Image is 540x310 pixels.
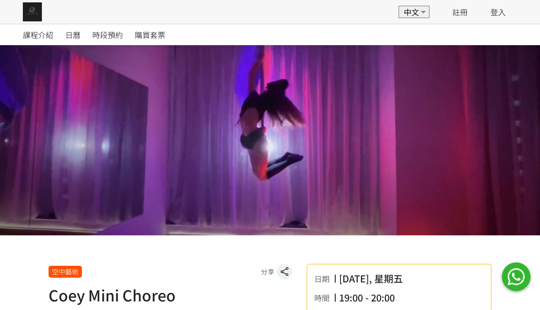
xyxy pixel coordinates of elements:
[452,6,468,18] a: 註冊
[135,24,165,45] a: 購買套票
[314,292,334,303] div: 時間
[339,291,395,305] div: 19:00 - 20:00
[65,29,80,40] span: 日曆
[339,271,403,286] div: [DATE], 星期五
[490,6,506,18] a: 登入
[23,29,53,40] span: 課程介紹
[261,267,274,277] span: 分享
[92,29,123,40] span: 時段預約
[49,283,292,306] h1: Coey Mini Choreo
[23,2,42,21] img: img_61c0148bb0266
[135,29,165,40] span: 購買套票
[314,273,334,284] div: 日期
[65,24,80,45] a: 日曆
[92,24,123,45] a: 時段預約
[49,266,82,278] div: 空中藝術
[23,24,53,45] a: 課程介紹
